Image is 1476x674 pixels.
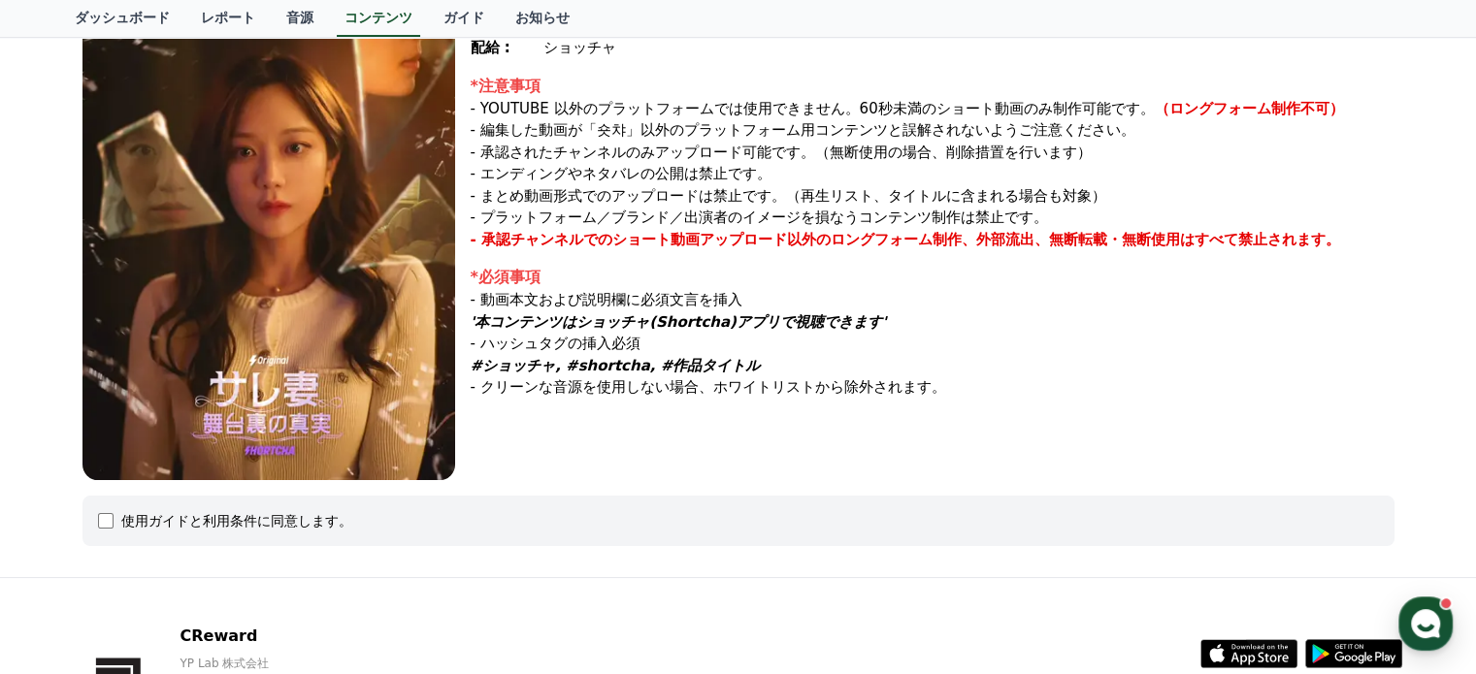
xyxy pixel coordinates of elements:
[471,119,1394,142] p: - 編集した動画が「숏챠」以外のプラットフォーム用コンテンツと誤解されないようご注意ください。
[6,513,128,562] a: ホーム
[471,185,1394,208] p: - まとめ動画形式でのアップロードは禁止です。（再生リスト、タイトルに含まれる場合も対象）
[471,357,761,374] em: #ショッチャ, #shortcha, #作品タイトル
[471,289,1394,311] p: - 動画本文および説明欄に必須文言を挿入
[180,625,460,648] p: CReward
[471,207,1394,229] p: - プラットフォーム／ブランド／出演者のイメージを損なうコンテンツ制作は禁止です。
[300,542,323,558] span: 設定
[471,266,1394,289] div: *必須事項
[250,513,373,562] a: 設定
[166,543,213,559] span: チャット
[49,542,84,558] span: ホーム
[128,513,250,562] a: チャット
[471,142,1394,164] p: - 承認されたチャンネルのみアップロード可能です。（無断使用の場合、削除措置を行います）
[121,511,352,530] div: 使用ガイドと利用条件に同意します。
[180,656,460,671] p: YP Lab 株式会社
[471,376,1394,399] p: - クリーンな音源を使用しない場合、ホワイトリストから除外されます。
[471,163,1394,185] p: - エンディングやネタバレの公開は禁止です。
[471,313,887,331] em: '本コンテンツはショッチャ(Shortcha)アプリで視聴できます'
[471,98,1394,120] p: - YOUTUBE 以外のプラットフォームでは使用できません。60秒未満のショート動画のみ制作可能です。
[471,231,1340,248] strong: - 承認チャンネルでのショート動画アップロード以外のロングフォーム制作、外部流出、無断転載・無断使用はすべて禁止されます。
[1155,100,1344,117] strong: （ロングフォーム制作不可）
[471,75,1394,98] div: *注意事項
[543,37,1394,59] div: ショッチャ
[471,333,1394,355] p: - ハッシュタグの挿入必須
[471,37,540,59] div: 配給 :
